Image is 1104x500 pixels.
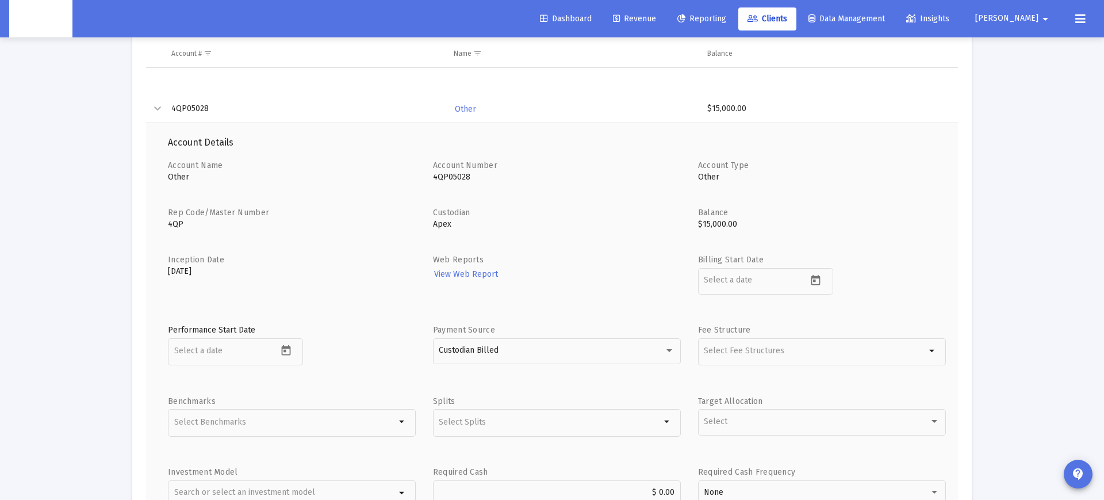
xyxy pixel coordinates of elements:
[168,161,223,170] label: Account Name
[698,255,764,265] label: Billing Start Date
[433,467,488,477] label: Required Cash
[433,219,681,230] p: Apex
[439,487,674,498] input: $2000.00
[433,266,499,283] a: View Web Report
[906,14,949,24] span: Insights
[698,161,749,170] label: Account Type
[698,171,946,183] p: Other
[455,104,476,114] span: Other
[808,14,885,24] span: Data Management
[396,486,409,500] mat-icon: arrow_drop_down
[433,325,495,335] label: Payment Source
[433,255,484,265] label: Web Reports
[698,396,763,406] label: Target Allocation
[278,342,294,359] button: Open calendar
[171,49,202,58] div: Account #
[540,14,592,24] span: Dashboard
[961,7,1066,30] button: [PERSON_NAME]
[433,396,455,406] label: Splits
[704,346,926,356] input: Select Fee Structures
[1071,467,1085,481] mat-icon: contact_support
[698,208,729,217] label: Balance
[698,325,751,335] label: Fee Structure
[807,272,824,289] button: Open calendar
[661,415,674,429] mat-icon: arrow_drop_down
[704,417,727,426] span: Select
[168,219,416,230] p: 4QP
[975,14,1038,24] span: [PERSON_NAME]
[926,344,940,358] mat-icon: arrow_drop_down
[174,346,278,356] input: Select a date
[204,49,212,58] span: Show filter options for column 'Account #'
[433,171,681,183] p: 4QP05028
[168,135,936,151] h3: Account Details
[704,487,723,497] span: None
[163,40,446,67] td: Column Account #
[174,415,396,430] mat-chip-list: Selection
[677,14,726,24] span: Reporting
[174,487,396,498] input: Search or select an investment model
[433,161,497,170] label: Account Number
[439,417,661,428] input: Select Splits
[168,467,237,477] label: Investment Model
[439,415,661,430] mat-chip-list: Selection
[168,325,255,335] label: Performance Start Date
[18,7,64,30] img: Dashboard
[699,40,958,67] td: Column Balance
[163,96,446,123] td: 4QP05028
[168,396,216,406] label: Benchmarks
[396,415,409,429] mat-icon: arrow_drop_down
[707,49,733,58] div: Balance
[168,255,224,265] label: Inception Date
[146,96,163,123] td: Collapse
[446,40,700,67] td: Column Name
[738,7,796,30] a: Clients
[747,14,787,24] span: Clients
[704,343,926,358] mat-chip-list: Selection
[707,103,948,114] div: $15,000.00
[174,417,396,428] input: Select Benchmarks
[439,345,499,355] span: Custodian Billed
[454,49,471,58] div: Name
[168,171,416,183] p: Other
[668,7,735,30] a: Reporting
[698,467,795,477] label: Required Cash Frequency
[604,7,665,30] a: Revenue
[433,208,470,217] label: Custodian
[168,266,416,277] p: [DATE]
[613,14,656,24] span: Revenue
[473,49,482,58] span: Show filter options for column 'Name'
[897,7,959,30] a: Insights
[531,7,601,30] a: Dashboard
[168,208,269,217] label: Rep Code/Master Number
[704,275,807,285] input: Select a date
[1038,7,1052,30] mat-icon: arrow_drop_down
[799,7,894,30] a: Data Management
[698,219,946,230] p: $15,000.00
[434,269,498,279] span: View Web Report
[454,101,477,117] a: Other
